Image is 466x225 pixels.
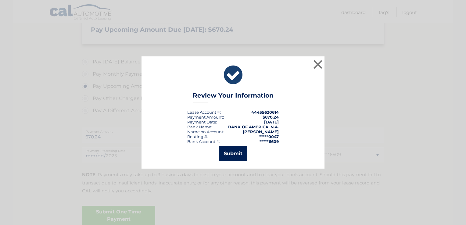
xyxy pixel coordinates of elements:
[187,120,217,124] div: :
[187,115,224,120] div: Payment Amount:
[251,110,279,115] strong: 44455620614
[187,139,220,144] div: Bank Account #:
[187,110,221,115] div: Lease Account #:
[312,58,324,70] button: ×
[187,124,212,129] div: Bank Name:
[264,120,279,124] span: [DATE]
[228,124,279,129] strong: BANK OF AMERICA, N.A.
[187,120,216,124] span: Payment Date
[219,146,247,161] button: Submit
[263,115,279,120] span: $670.24
[187,129,224,134] div: Name on Account:
[243,129,279,134] strong: [PERSON_NAME]
[187,134,208,139] div: Routing #:
[193,92,274,102] h3: Review Your Information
